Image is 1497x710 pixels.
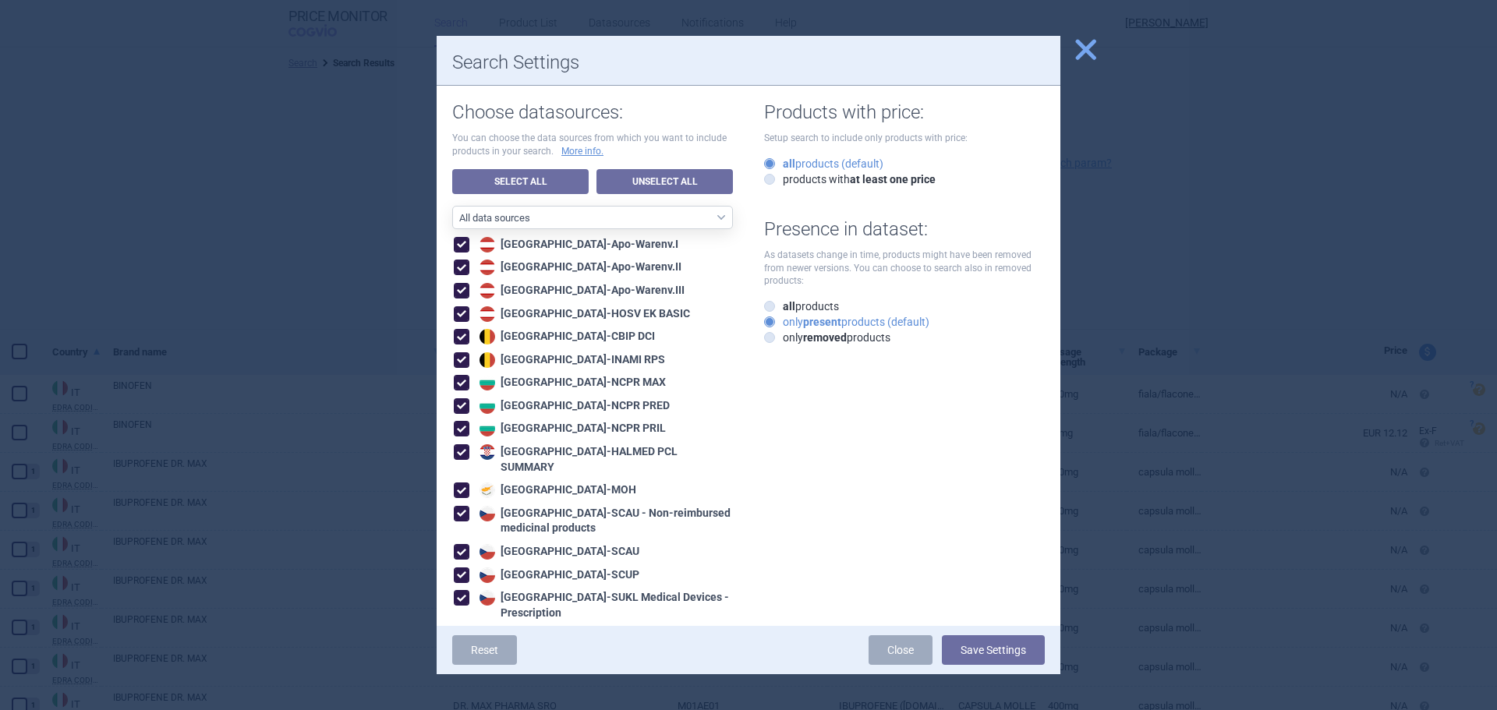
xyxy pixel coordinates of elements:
label: only products (default) [764,314,929,330]
a: Close [869,635,933,665]
p: Setup search to include only products with price: [764,132,1045,145]
img: Czech Republic [480,590,495,606]
p: As datasets change in time, products might have been removed from newer versions. You can choose ... [764,249,1045,288]
div: [GEOGRAPHIC_DATA] - CBIP DCI [476,329,655,344]
strong: removed [803,331,847,344]
div: [GEOGRAPHIC_DATA] - Apo-Warenv.II [476,260,681,275]
img: Czech Republic [480,567,495,583]
div: [GEOGRAPHIC_DATA] - HALMED PCL SUMMARY [476,444,733,475]
img: Cyprus [480,482,495,498]
div: [GEOGRAPHIC_DATA] - SCAU [476,544,639,560]
div: [GEOGRAPHIC_DATA] - NCPR PRIL [476,421,666,436]
div: [GEOGRAPHIC_DATA] - MOH [476,482,636,498]
div: [GEOGRAPHIC_DATA] - Apo-Warenv.III [476,283,685,298]
img: Austria [480,237,495,253]
div: [GEOGRAPHIC_DATA] - SCUP [476,567,639,583]
h1: Choose datasources: [452,101,733,124]
img: Bulgaria [480,398,495,414]
img: Bulgaria [480,375,495,390]
strong: present [803,316,841,328]
img: Austria [480,306,495,322]
a: Unselect All [596,169,733,194]
div: [GEOGRAPHIC_DATA] - SUKL Medical Devices - Prescription [476,590,733,620]
div: [GEOGRAPHIC_DATA] - SCAU - Non-reimbursed medicinal products [476,506,733,536]
a: More info. [561,145,603,158]
h1: Presence in dataset: [764,218,1045,241]
div: [GEOGRAPHIC_DATA] - Apo-Warenv.I [476,237,678,253]
div: [GEOGRAPHIC_DATA] - HOSV EK BASIC [476,306,690,322]
img: Belgium [480,329,495,344]
img: Austria [480,283,495,298]
img: Czech Republic [480,544,495,560]
p: You can choose the data sources from which you want to include products in your search. [452,132,733,158]
div: [GEOGRAPHIC_DATA] - NCPR PRED [476,398,670,414]
label: products with [764,171,936,187]
h1: Search Settings [452,51,1045,74]
button: Save Settings [942,635,1045,665]
img: Austria [480,260,495,275]
label: products (default) [764,156,883,171]
strong: at least one price [850,173,936,185]
img: Bulgaria [480,421,495,436]
h1: Products with price: [764,101,1045,124]
strong: all [783,157,795,170]
a: Reset [452,635,517,665]
div: [GEOGRAPHIC_DATA] - NCPR MAX [476,375,666,390]
a: Select All [452,169,589,194]
img: Czech Republic [480,506,495,521]
div: [GEOGRAPHIC_DATA] - INAMI RPS [476,352,665,368]
strong: all [783,300,795,313]
label: products [764,298,839,314]
label: only products [764,330,890,345]
img: Croatia [480,444,495,460]
img: Belgium [480,352,495,368]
